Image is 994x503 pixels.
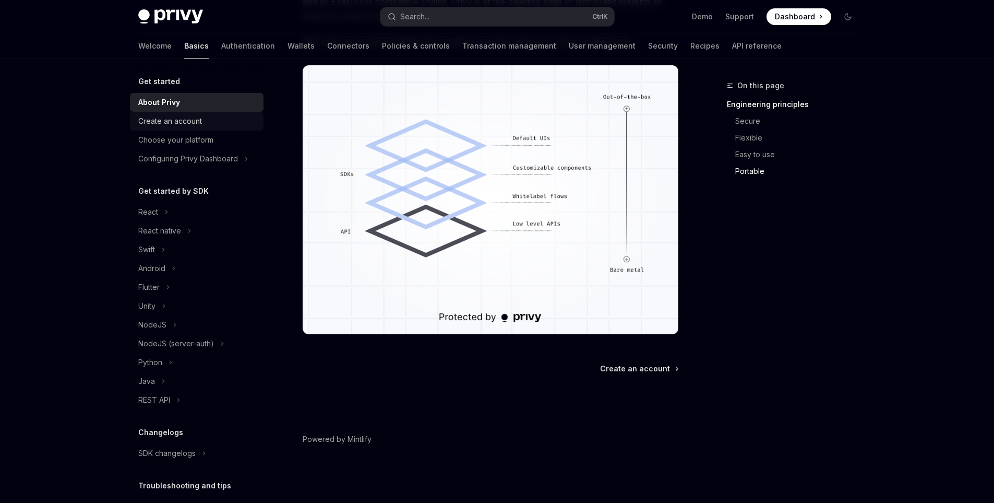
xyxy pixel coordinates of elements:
[303,434,372,444] a: Powered by Mintlify
[138,337,214,350] div: NodeJS (server-auth)
[138,153,238,165] div: Configuring Privy Dashboard
[138,281,160,294] div: Flutter
[138,115,202,127] div: Create an account
[725,11,754,22] a: Support
[288,33,315,59] a: Wallets
[462,33,556,59] a: Transaction management
[327,33,369,59] a: Connectors
[138,96,180,109] div: About Privy
[767,8,831,25] a: Dashboard
[138,375,155,388] div: Java
[184,33,209,59] a: Basics
[735,146,865,163] a: Easy to use
[727,96,865,113] a: Engineering principles
[138,479,231,492] h5: Troubleshooting and tips
[138,134,213,146] div: Choose your platform
[138,426,183,439] h5: Changelogs
[648,33,678,59] a: Security
[692,11,713,22] a: Demo
[600,364,678,374] a: Create an account
[138,319,166,331] div: NodeJS
[735,113,865,130] a: Secure
[840,8,856,25] button: Toggle dark mode
[732,33,782,59] a: API reference
[592,13,608,21] span: Ctrl K
[138,300,155,312] div: Unity
[380,7,614,26] button: Search...CtrlK
[569,33,636,59] a: User management
[138,262,165,275] div: Android
[600,364,670,374] span: Create an account
[138,225,181,237] div: React native
[400,10,429,23] div: Search...
[138,33,172,59] a: Welcome
[138,447,196,460] div: SDK changelogs
[690,33,720,59] a: Recipes
[735,130,865,146] a: Flexible
[138,185,209,197] h5: Get started by SDK
[138,394,170,406] div: REST API
[737,79,784,92] span: On this page
[382,33,450,59] a: Policies & controls
[221,33,275,59] a: Authentication
[138,243,155,256] div: Swift
[130,131,264,149] a: Choose your platform
[775,11,815,22] span: Dashboard
[303,65,679,334] img: images/Customization.png
[138,356,162,369] div: Python
[130,112,264,131] a: Create an account
[130,93,264,112] a: About Privy
[138,75,180,88] h5: Get started
[735,163,865,180] a: Portable
[138,206,158,218] div: React
[138,9,203,24] img: dark logo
